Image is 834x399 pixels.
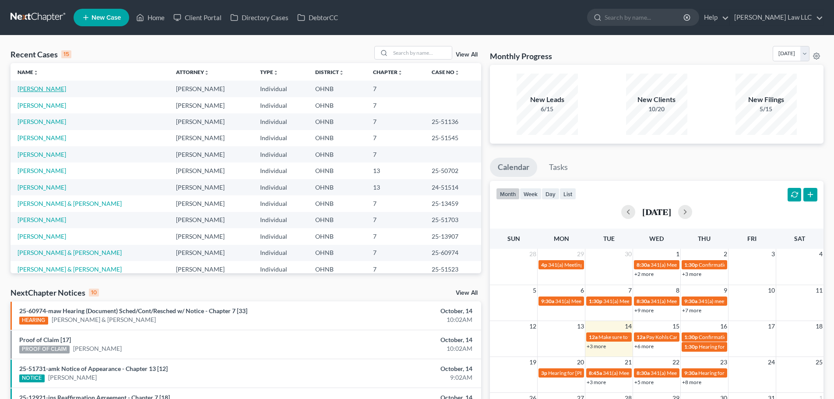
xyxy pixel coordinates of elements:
[634,379,654,385] a: +5 more
[315,69,344,75] a: Districtunfold_more
[366,146,425,162] td: 7
[490,51,552,61] h3: Monthly Progress
[33,70,39,75] i: unfold_more
[204,70,209,75] i: unfold_more
[719,321,728,332] span: 16
[672,321,680,332] span: 15
[226,10,293,25] a: Directory Cases
[19,374,45,382] div: NOTICE
[542,188,560,200] button: day
[48,373,97,382] a: [PERSON_NAME]
[541,158,576,177] a: Tasks
[649,235,664,242] span: Wed
[19,365,168,372] a: 25-51731-amk Notice of Appearance - Chapter 13 [12]
[425,162,481,179] td: 25-50702
[675,249,680,259] span: 1
[253,130,308,146] td: Individual
[18,69,39,75] a: Nameunfold_more
[580,285,585,296] span: 6
[73,344,122,353] a: [PERSON_NAME]
[682,271,701,277] a: +3 more
[253,146,308,162] td: Individual
[18,233,66,240] a: [PERSON_NAME]
[373,69,403,75] a: Chapterunfold_more
[651,370,735,376] span: 341(a) Meeting for [PERSON_NAME]
[456,52,478,58] a: View All
[541,370,547,376] span: 3p
[52,315,156,324] a: [PERSON_NAME] & [PERSON_NAME]
[169,97,253,113] td: [PERSON_NAME]
[308,228,366,244] td: OHNB
[366,212,425,228] td: 7
[818,249,823,259] span: 4
[366,245,425,261] td: 7
[517,95,578,105] div: New Leads
[700,10,729,25] a: Help
[730,10,823,25] a: [PERSON_NAME] Law LLC
[651,261,735,268] span: 341(a) Meeting for [PERSON_NAME]
[672,357,680,367] span: 22
[366,179,425,195] td: 13
[19,336,71,343] a: Proof of Claim [17]
[308,179,366,195] td: OHNB
[642,207,671,216] h2: [DATE]
[61,50,71,58] div: 15
[528,249,537,259] span: 28
[698,235,711,242] span: Thu
[456,290,478,296] a: View All
[308,245,366,261] td: OHNB
[366,81,425,97] td: 7
[603,370,734,376] span: 341(a) Meeting for [PERSON_NAME] & [PERSON_NAME]
[366,261,425,277] td: 7
[587,379,606,385] a: +3 more
[169,245,253,261] td: [PERSON_NAME]
[767,321,776,332] span: 17
[425,245,481,261] td: 25-60974
[169,212,253,228] td: [PERSON_NAME]
[425,179,481,195] td: 24-51514
[327,344,472,353] div: 10:02AM
[589,370,602,376] span: 8:45a
[454,70,460,75] i: unfold_more
[532,285,537,296] span: 5
[327,315,472,324] div: 10:02AM
[548,261,633,268] span: 341(a) Meeting for [PERSON_NAME]
[366,130,425,146] td: 7
[308,130,366,146] td: OHNB
[308,81,366,97] td: OHNB
[11,49,71,60] div: Recent Cases
[560,188,576,200] button: list
[684,261,698,268] span: 1:30p
[684,370,697,376] span: 9:30a
[815,321,823,332] span: 18
[425,113,481,130] td: 25-51136
[651,298,735,304] span: 341(a) Meeting for [PERSON_NAME]
[253,195,308,212] td: Individual
[624,321,633,332] span: 14
[398,70,403,75] i: unfold_more
[634,343,654,350] a: +6 more
[425,212,481,228] td: 25-51703
[735,95,797,105] div: New Filings
[637,370,650,376] span: 8:30a
[576,249,585,259] span: 29
[391,46,452,59] input: Search by name...
[723,285,728,296] span: 9
[18,85,66,92] a: [PERSON_NAME]
[19,307,247,314] a: 25-60974-maw Hearing (Document) Sched/Cont/Resched w/ Notice - Chapter 7 [33]
[308,97,366,113] td: OHNB
[589,334,598,340] span: 12a
[794,235,805,242] span: Sat
[308,261,366,277] td: OHNB
[603,298,763,304] span: 341(a) Meeting of Creditors for [PERSON_NAME] & [PERSON_NAME]
[490,158,537,177] a: Calendar
[366,113,425,130] td: 7
[366,97,425,113] td: 7
[735,105,797,113] div: 5/15
[626,95,687,105] div: New Clients
[18,200,122,207] a: [PERSON_NAME] & [PERSON_NAME]
[637,334,645,340] span: 12a
[19,317,48,325] div: HEARING
[605,9,685,25] input: Search by name...
[815,285,823,296] span: 11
